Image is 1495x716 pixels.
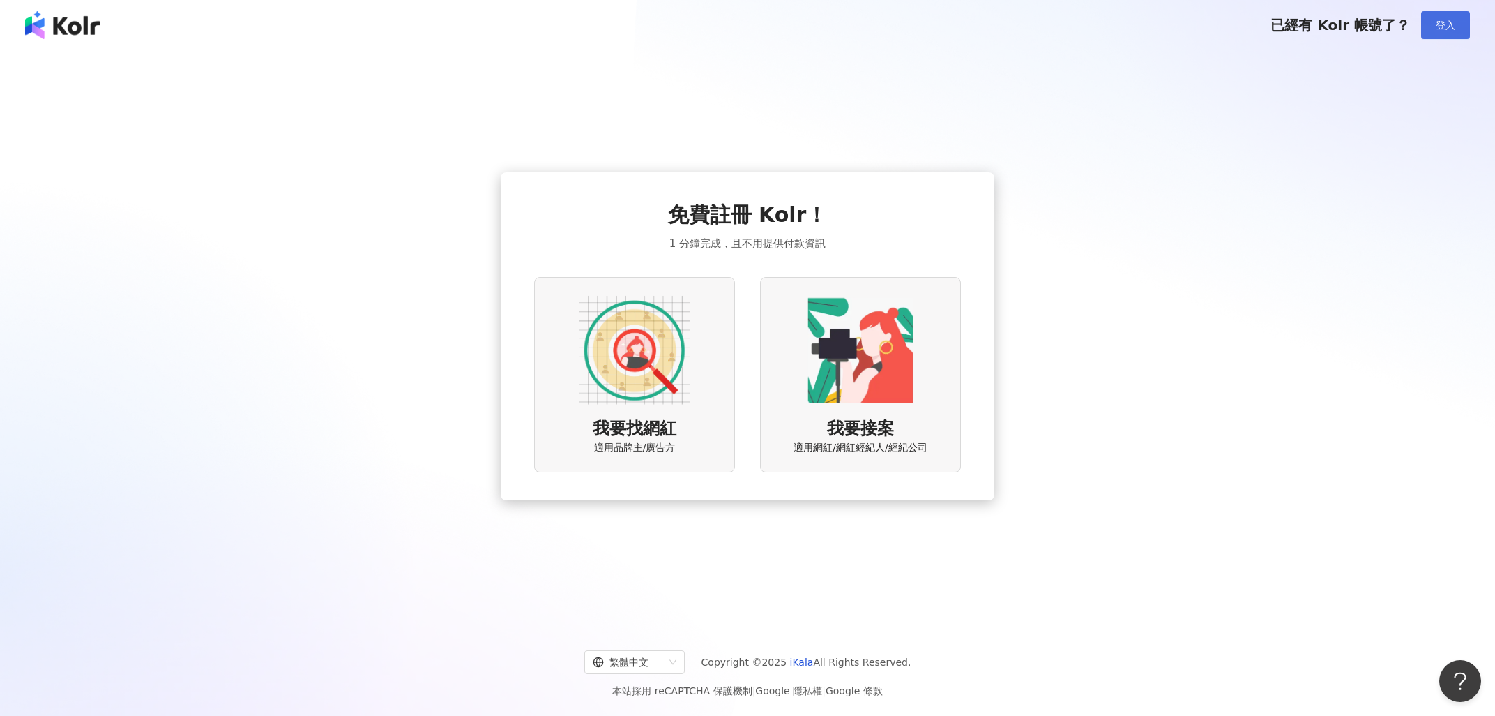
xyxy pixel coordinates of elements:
span: 我要找網紅 [593,417,676,441]
img: AD identity option [579,294,690,406]
span: 我要接案 [827,417,894,441]
span: Copyright © 2025 All Rights Reserved. [701,654,911,671]
span: 1 分鐘完成，且不用提供付款資訊 [669,235,826,252]
img: KOL identity option [805,294,916,406]
a: iKala [790,657,814,668]
span: 登入 [1436,20,1455,31]
span: | [822,685,826,696]
img: logo [25,11,100,39]
a: Google 條款 [826,685,883,696]
a: Google 隱私權 [755,685,822,696]
iframe: Help Scout Beacon - Open [1439,660,1481,702]
span: 本站採用 reCAPTCHA 保護機制 [612,683,882,699]
span: 已經有 Kolr 帳號了？ [1270,17,1410,33]
span: 適用網紅/網紅經紀人/經紀公司 [794,441,927,455]
span: 免費註冊 Kolr！ [668,200,828,230]
span: | [752,685,756,696]
span: 適用品牌主/廣告方 [594,441,676,455]
div: 繁體中文 [593,651,664,673]
button: 登入 [1421,11,1470,39]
